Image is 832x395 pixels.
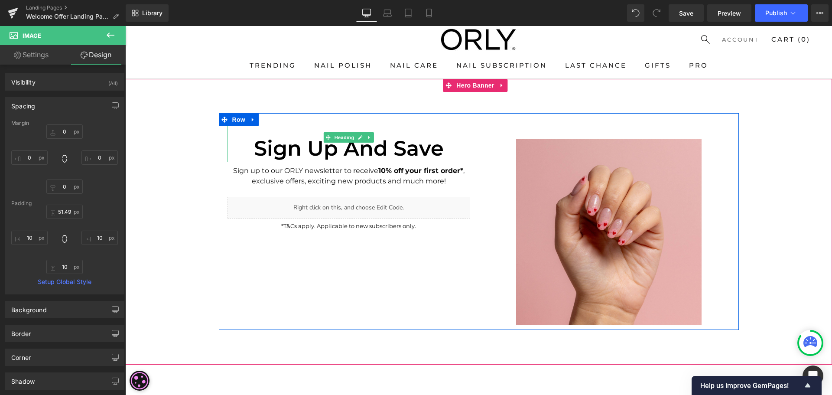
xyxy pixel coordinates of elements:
[207,106,231,117] span: Heading
[240,106,249,117] a: Expand / Collapse
[265,35,313,43] a: Nail Care
[280,140,338,149] strong: your first order*
[700,380,813,391] button: Show survey - Help us improve GemPages!
[11,349,31,361] div: Corner
[4,345,24,365] div: Cookie consent button
[811,4,829,22] button: More
[440,35,501,43] a: Last Chance
[11,120,118,126] div: Margin
[189,35,247,43] a: Nail Polish
[755,4,808,22] button: Publish
[803,366,823,386] div: Open Intercom Messenger
[11,200,118,206] div: Padding
[11,301,47,313] div: Background
[627,4,644,22] button: Undo
[315,2,391,25] img: ORLY Beauty UK
[331,35,422,43] a: Nail SubscriptionNail Subscription
[122,87,133,100] a: Expand / Collapse
[679,9,693,18] span: Save
[142,9,162,17] span: Library
[253,140,278,149] strong: 10% off
[676,9,682,17] span: 0
[419,4,439,22] a: Mobile
[126,4,169,22] a: New Library
[377,4,398,22] a: Laptop
[648,4,665,22] button: Redo
[11,74,36,86] div: Visibility
[398,4,419,22] a: Tablet
[718,9,741,18] span: Preview
[11,98,35,110] div: Spacing
[371,53,383,66] a: Expand / Collapse
[11,373,35,385] div: Shadow
[11,325,31,337] div: Border
[329,53,371,66] span: Hero Banner
[765,10,787,16] span: Publish
[46,205,83,219] input: 0
[102,140,345,160] p: Sign up to our ORLY newsletter to receive , exclusive offers, exciting new products and much more!
[23,32,41,39] span: Image
[11,150,48,165] input: 0
[124,35,171,43] a: Trending
[11,278,118,285] a: Setup Global Style
[46,180,83,194] input: 0
[46,260,83,274] input: 0
[564,35,583,43] a: Pro
[81,231,118,245] input: 0
[11,231,48,245] input: 0
[65,45,127,65] a: Design
[108,74,118,88] div: (All)
[356,4,377,22] a: Desktop
[576,9,585,18] img: search
[520,35,546,43] a: Gifts
[707,4,751,22] a: Preview
[597,9,634,18] a: Account
[102,109,345,136] h1: Sign up And Save
[646,9,685,17] a: Open cart
[700,382,803,390] span: Help us improve GemPages!
[102,196,345,205] p: *T&Cs apply. Applicable to new subscribers only.
[26,13,109,20] span: Welcome Offer Landing Page
[26,4,126,11] a: Landing Pages
[105,87,122,100] span: Row
[81,150,118,165] input: 0
[46,124,83,139] input: 0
